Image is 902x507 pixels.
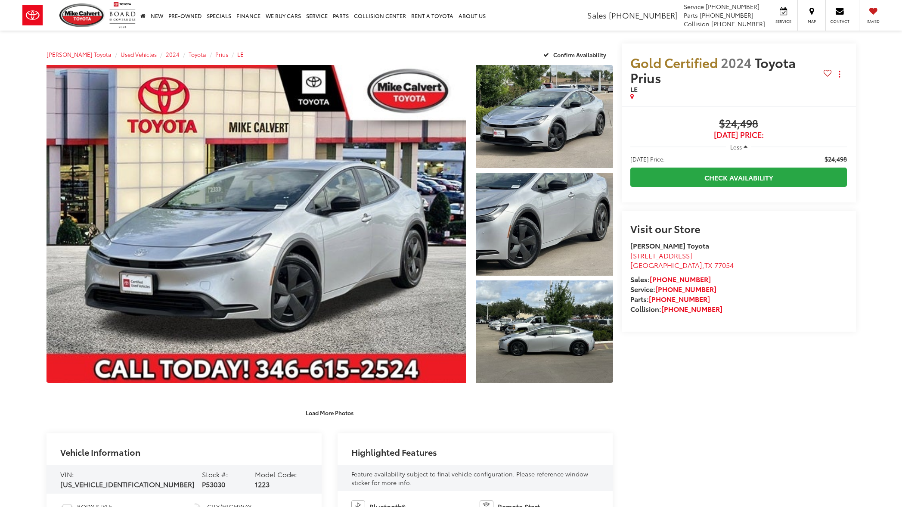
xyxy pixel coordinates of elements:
span: VIN: [60,469,74,479]
img: 2024 Toyota Prius LE [474,171,614,277]
span: Sales [587,9,607,21]
strong: [PERSON_NAME] Toyota [630,240,709,250]
a: [PHONE_NUMBER] [649,294,710,304]
h2: Highlighted Features [351,447,437,457]
span: Parts [684,11,698,19]
span: Stock #: [202,469,228,479]
a: Prius [215,50,228,58]
span: Service [774,19,793,24]
img: 2024 Toyota Prius LE [42,63,471,385]
span: Gold Certified [630,53,718,72]
button: Confirm Availability [539,47,613,62]
a: [PHONE_NUMBER] [650,274,711,284]
span: Collision [684,19,710,28]
strong: Parts: [630,294,710,304]
span: LE [630,84,638,94]
span: [PHONE_NUMBER] [609,9,678,21]
span: [PHONE_NUMBER] [711,19,765,28]
span: Confirm Availability [553,51,606,59]
span: [GEOGRAPHIC_DATA] [630,260,702,270]
a: Expand Photo 0 [46,65,467,383]
span: [PHONE_NUMBER] [706,2,759,11]
span: P53030 [202,479,225,489]
a: Used Vehicles [121,50,157,58]
span: Model Code: [255,469,297,479]
span: [US_VEHICLE_IDENTIFICATION_NUMBER] [60,479,195,489]
strong: Sales: [630,274,711,284]
a: [STREET_ADDRESS] [GEOGRAPHIC_DATA],TX 77054 [630,250,734,270]
button: Less [726,139,752,155]
span: 2024 [721,53,752,72]
img: Mike Calvert Toyota [59,3,105,27]
span: Feature availability subject to final vehicle configuration. Please reference window sticker for ... [351,470,588,487]
img: 2024 Toyota Prius LE [474,64,614,169]
button: Actions [832,67,847,82]
h2: Visit our Store [630,223,847,234]
a: [PERSON_NAME] Toyota [46,50,112,58]
span: 1223 [255,479,270,489]
span: [PHONE_NUMBER] [700,11,753,19]
a: [PHONE_NUMBER] [661,304,722,314]
span: Less [730,143,742,151]
span: Map [802,19,821,24]
a: Check Availability [630,168,847,187]
span: Contact [830,19,849,24]
a: 2024 [166,50,180,58]
a: Toyota [189,50,206,58]
a: Expand Photo 1 [476,65,613,168]
h2: Vehicle Information [60,447,140,457]
span: , [630,260,734,270]
span: [STREET_ADDRESS] [630,250,692,260]
span: $24,498 [825,155,847,163]
span: TX [704,260,713,270]
span: Saved [864,19,883,24]
span: [DATE] Price: [630,131,847,139]
span: Toyota Prius [630,53,796,87]
button: Load More Photos [300,405,360,420]
span: [DATE] Price: [630,155,665,163]
strong: Service: [630,284,716,294]
a: [PHONE_NUMBER] [655,284,716,294]
a: Expand Photo 2 [476,173,613,276]
span: $24,498 [630,118,847,131]
span: 77054 [714,260,734,270]
a: Expand Photo 3 [476,280,613,383]
a: LE [237,50,244,58]
span: dropdown dots [839,71,840,78]
img: 2024 Toyota Prius LE [474,279,614,384]
span: Service [684,2,704,11]
strong: Collision: [630,304,722,314]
